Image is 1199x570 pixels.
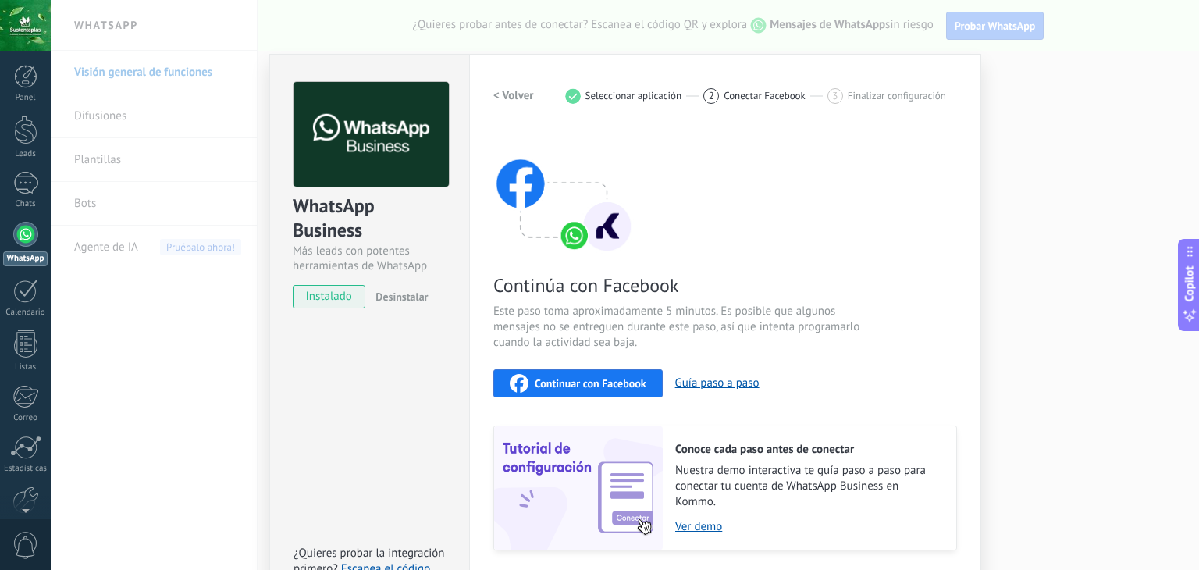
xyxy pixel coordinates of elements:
[493,129,634,254] img: connect with facebook
[675,442,941,457] h2: Conoce cada paso antes de conectar
[294,285,365,308] span: instalado
[3,199,48,209] div: Chats
[3,308,48,318] div: Calendario
[493,304,865,351] span: Este paso toma aproximadamente 5 minutos. Es posible que algunos mensajes no se entreguen durante...
[535,378,646,389] span: Continuar con Facebook
[3,251,48,266] div: WhatsApp
[3,362,48,372] div: Listas
[848,90,946,102] span: Finalizar configuración
[724,90,806,102] span: Conectar Facebook
[3,149,48,159] div: Leads
[675,519,941,534] a: Ver demo
[709,89,714,102] span: 2
[369,285,428,308] button: Desinstalar
[293,244,447,273] div: Más leads con potentes herramientas de WhatsApp
[493,369,663,397] button: Continuar con Facebook
[493,82,534,110] button: < Volver
[493,273,865,297] span: Continúa con Facebook
[493,88,534,103] h2: < Volver
[675,376,760,390] button: Guía paso a paso
[585,90,682,102] span: Seleccionar aplicación
[3,464,48,474] div: Estadísticas
[375,290,428,304] span: Desinstalar
[3,413,48,423] div: Correo
[832,89,838,102] span: 3
[294,82,449,187] img: logo_main.png
[675,463,941,510] span: Nuestra demo interactiva te guía paso a paso para conectar tu cuenta de WhatsApp Business en Kommo.
[3,93,48,103] div: Panel
[293,194,447,244] div: WhatsApp Business
[1182,266,1197,302] span: Copilot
